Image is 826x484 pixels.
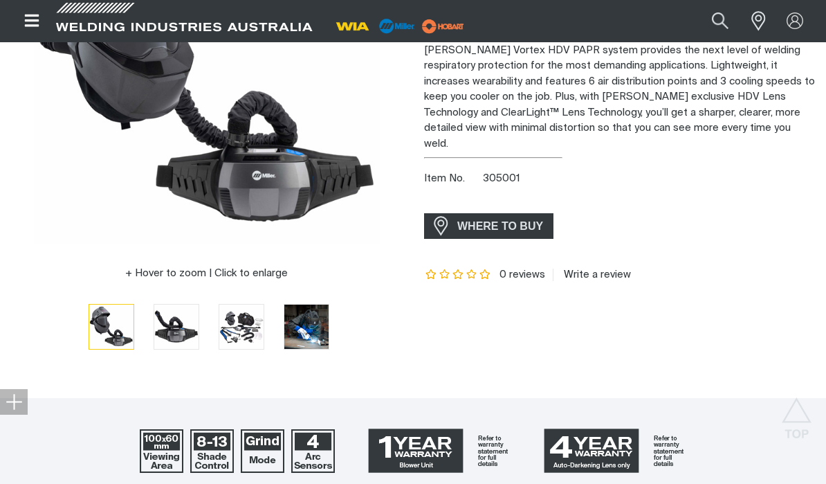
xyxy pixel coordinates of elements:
img: Vortex HDV PAPR System [89,305,134,349]
button: Go to slide 1 [89,304,134,350]
span: 305001 [483,173,520,183]
a: 4 Year Warranty - Auto-Darkening Lens only [517,422,686,479]
input: Product name or item number... [679,6,744,37]
span: WHERE TO BUY [448,215,552,237]
img: Vortex HDV PAPR System [219,305,264,349]
button: Go to slide 4 [284,304,329,350]
a: miller [418,21,468,31]
a: 1 Year Warranty [342,422,511,479]
img: 97x60mm Viewing Area [140,429,183,473]
button: Go to slide 2 [154,304,199,350]
img: Vortex HDV PAPR System [154,305,199,349]
span: Rating: {0} [424,270,492,280]
button: Go to slide 3 [219,304,264,350]
img: Lens Grind Mode [241,429,284,473]
button: Scroll to top [781,397,812,429]
img: 4 Arc Sensors [291,429,335,473]
button: Search products [697,6,744,37]
img: hide socials [6,393,22,410]
span: 0 reviews [499,269,545,280]
img: Welding Shade 8-12.5 [190,429,234,473]
button: Hover to zoom | Click to enlarge [117,265,296,282]
a: WHERE TO BUY [424,213,553,239]
span: Item No. [424,171,480,187]
img: miller [418,16,468,37]
img: Vortex HDV PAPR System [284,305,329,349]
a: Write a review [553,269,631,281]
p: [PERSON_NAME] Vortex HDV PAPR system provides the next level of welding respiratory protection fo... [424,43,815,152]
